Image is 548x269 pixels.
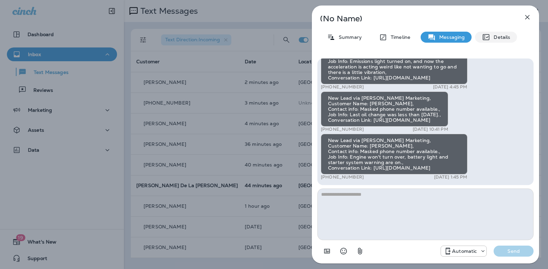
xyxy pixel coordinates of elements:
[436,34,465,40] p: Messaging
[321,127,364,132] p: [PHONE_NUMBER]
[320,16,508,21] p: (No Name)
[337,244,350,258] button: Select an emoji
[321,38,467,84] div: New Lead via [PERSON_NAME] Marketing, Customer Name: [PERSON_NAME], Contact info: [PHONE_NUMBER],...
[321,84,364,90] p: [PHONE_NUMBER]
[387,34,410,40] p: Timeline
[434,174,467,180] p: [DATE] 1:45 PM
[452,248,477,254] p: Automatic
[321,134,467,174] div: New Lead via [PERSON_NAME] Marketing, Customer Name: [PERSON_NAME], Contact info: Masked phone nu...
[320,244,334,258] button: Add in a premade template
[335,34,362,40] p: Summary
[321,92,448,127] div: New Lead via [PERSON_NAME] Marketing, Customer Name: [PERSON_NAME], Contact info: Masked phone nu...
[321,174,364,180] p: [PHONE_NUMBER]
[413,127,448,132] p: [DATE] 10:41 PM
[490,34,510,40] p: Details
[433,84,467,90] p: [DATE] 4:45 PM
